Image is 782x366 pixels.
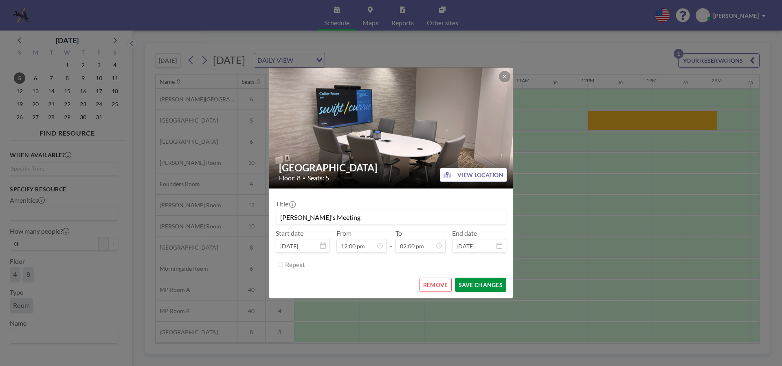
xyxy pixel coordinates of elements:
span: - [390,232,392,250]
button: REMOVE [420,278,452,292]
span: Floor: 8 [279,174,301,182]
img: 537.png [269,36,514,219]
input: (No title) [276,210,506,224]
span: • [303,175,305,181]
label: Start date [276,229,303,237]
button: SAVE CHANGES [455,278,506,292]
label: Title [276,200,295,208]
label: From [336,229,351,237]
span: Seats: 5 [308,174,329,182]
label: To [395,229,402,237]
label: Repeat [285,261,305,269]
label: End date [452,229,477,237]
h2: [GEOGRAPHIC_DATA] [279,162,504,174]
button: VIEW LOCATION [440,168,507,182]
